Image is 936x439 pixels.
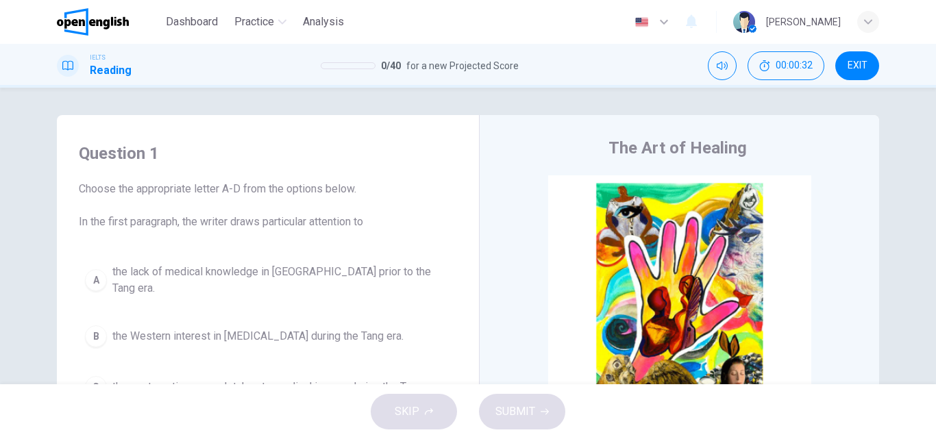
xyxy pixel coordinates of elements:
h1: Reading [90,62,132,79]
button: 00:00:32 [748,51,824,80]
span: Analysis [303,14,344,30]
h4: Question 1 [79,142,457,164]
button: Athe lack of medical knowledge in [GEOGRAPHIC_DATA] prior to the Tang era. [79,258,457,303]
span: for a new Projected Score [406,58,519,74]
img: Profile picture [733,11,755,33]
div: A [85,269,107,291]
img: OpenEnglish logo [57,8,129,36]
span: the Western interest in [MEDICAL_DATA] during the Tang era. [112,328,404,344]
span: EXIT [848,60,867,71]
span: 0 / 40 [381,58,401,74]
button: Practice [229,10,292,34]
span: 00:00:32 [776,60,813,71]
div: C [85,376,107,398]
img: en [633,17,650,27]
div: Mute [708,51,737,80]
button: Dashboard [160,10,223,34]
button: Bthe Western interest in [MEDICAL_DATA] during the Tang era. [79,319,457,353]
span: the lack of medical knowledge in [GEOGRAPHIC_DATA] prior to the Tang era. [112,264,451,297]
button: EXIT [835,51,879,80]
button: Analysis [297,10,349,34]
button: Cthe systematic approach taken to medical issues during the Tang era. [79,370,457,404]
span: Dashboard [166,14,218,30]
div: B [85,325,107,347]
span: Choose the appropriate letter A-D from the options below. In the first paragraph, the writer draw... [79,181,457,230]
a: OpenEnglish logo [57,8,160,36]
div: [PERSON_NAME] [766,14,841,30]
span: IELTS [90,53,106,62]
span: the systematic approach taken to medical issues during the Tang era. [112,379,443,395]
div: Hide [748,51,824,80]
span: Practice [234,14,274,30]
h4: The Art of Healing [608,137,747,159]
